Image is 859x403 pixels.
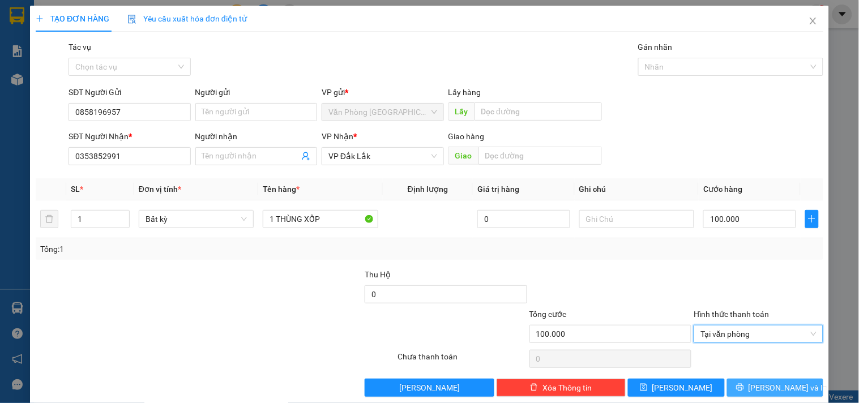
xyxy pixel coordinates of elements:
span: Bất kỳ [146,211,247,228]
span: [PERSON_NAME] [652,381,713,394]
input: Dọc đường [478,147,602,165]
input: Dọc đường [475,102,602,121]
span: VP Nhận [322,132,353,141]
div: 0356505505 [133,37,212,53]
span: Lấy hàng [448,88,481,97]
span: printer [736,383,744,392]
span: Văn Phòng Tân Phú [328,104,437,121]
button: [PERSON_NAME] [365,379,494,397]
div: Người nhận [195,130,317,143]
span: SL [71,185,80,194]
button: delete [40,210,58,228]
label: Hình thức thanh toán [694,310,769,319]
button: plus [805,210,819,228]
input: VD: Bàn, Ghế [263,210,378,228]
span: [PERSON_NAME] và In [749,381,828,394]
span: Giao hàng [448,132,485,141]
span: Giá trị hàng [477,185,519,194]
input: 0 [477,210,570,228]
span: user-add [301,152,310,161]
span: VP Đắk Lắk [328,148,437,165]
span: Tại văn phòng [700,325,816,342]
span: save [640,383,648,392]
span: TẠO ĐƠN HÀNG [36,14,109,23]
button: save[PERSON_NAME] [628,379,724,397]
span: delete [530,383,538,392]
input: Ghi Chú [579,210,694,228]
div: Sông Hinh [133,10,212,37]
div: Chưa thanh toán [396,350,528,370]
span: Lấy [448,102,475,121]
span: Tổng cước [529,310,567,319]
div: Người gửi [195,86,317,98]
div: SĐT Người Nhận [69,130,190,143]
span: Đơn vị tính [139,185,181,194]
div: Tổng: 1 [40,243,332,255]
button: printer[PERSON_NAME] và In [727,379,823,397]
span: Giao [448,147,478,165]
div: VP gửi [322,86,443,98]
span: CX EABAR [133,53,186,92]
span: Định lượng [408,185,448,194]
span: Nhận: [133,11,160,23]
div: SĐT Người Gửi [69,86,190,98]
span: plus [36,15,44,23]
span: Cước hàng [703,185,742,194]
span: Tên hàng [263,185,300,194]
span: Thu Hộ [365,270,391,279]
img: icon [127,15,136,24]
span: plus [806,215,818,224]
label: Gán nhãn [638,42,673,52]
label: Tác vụ [69,42,91,52]
button: deleteXóa Thông tin [497,379,626,397]
span: close [809,16,818,25]
div: Văn Phòng [GEOGRAPHIC_DATA] [10,10,125,37]
span: DĐ: [133,59,149,71]
th: Ghi chú [575,178,699,200]
span: Gửi: [10,11,27,23]
div: 0982103173 [10,37,125,53]
button: Close [797,6,829,37]
span: [PERSON_NAME] [399,381,460,394]
span: Xóa Thông tin [542,381,592,394]
span: Yêu cầu xuất hóa đơn điện tử [127,14,247,23]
